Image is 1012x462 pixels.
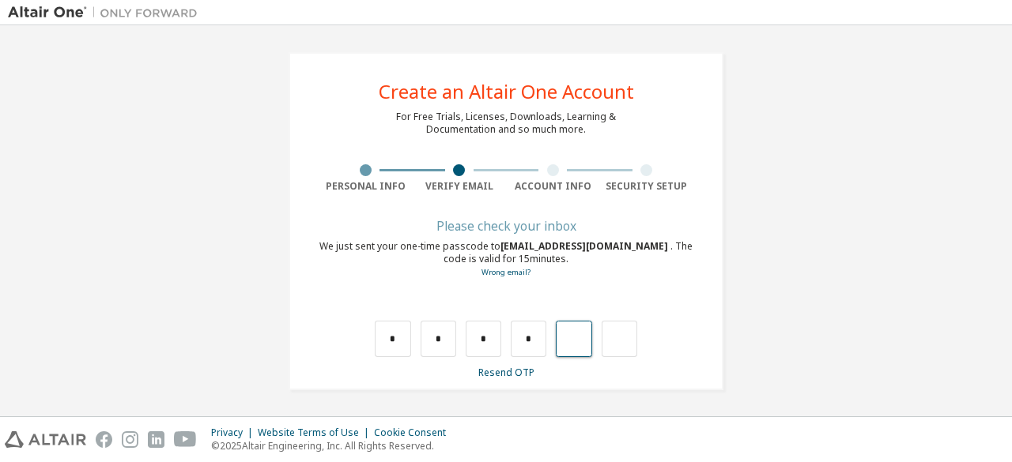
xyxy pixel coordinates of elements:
img: youtube.svg [174,431,197,448]
div: Personal Info [319,180,413,193]
div: Create an Altair One Account [379,82,634,101]
span: [EMAIL_ADDRESS][DOMAIN_NAME] [500,239,670,253]
div: Verify Email [413,180,507,193]
div: Please check your inbox [319,221,693,231]
img: linkedin.svg [148,431,164,448]
div: We just sent your one-time passcode to . The code is valid for 15 minutes. [319,240,693,279]
img: Altair One [8,5,206,21]
div: For Free Trials, Licenses, Downloads, Learning & Documentation and so much more. [396,111,616,136]
a: Resend OTP [478,366,534,379]
div: Website Terms of Use [258,426,374,439]
div: Security Setup [600,180,694,193]
div: Privacy [211,426,258,439]
div: Cookie Consent [374,426,455,439]
img: instagram.svg [122,431,138,448]
p: © 2025 Altair Engineering, Inc. All Rights Reserved. [211,439,455,453]
img: altair_logo.svg [5,431,86,448]
img: facebook.svg [96,431,112,448]
a: Go back to the registration form [481,267,531,277]
div: Account Info [506,180,600,193]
